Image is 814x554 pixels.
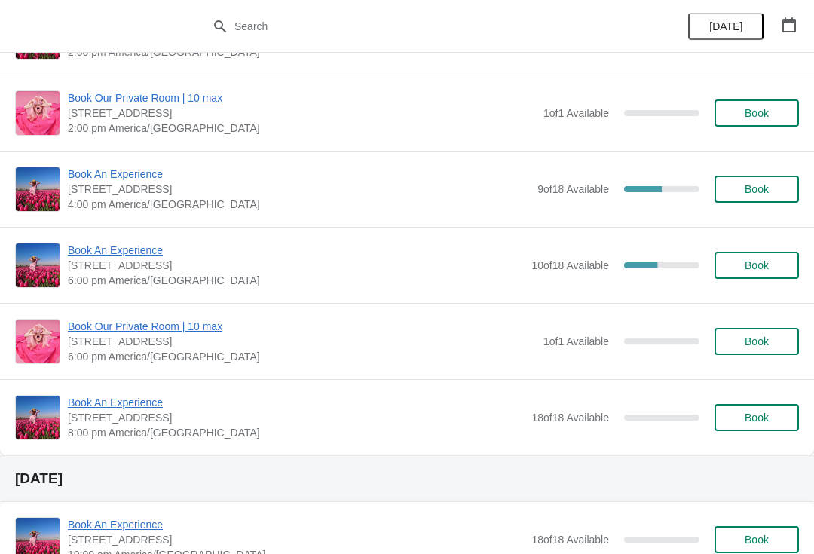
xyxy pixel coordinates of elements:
[715,176,799,203] button: Book
[68,90,536,106] span: Book Our Private Room | 10 max
[16,320,60,363] img: Book Our Private Room | 10 max | 1815 N. Milwaukee Ave., Chicago, IL 60647 | 6:00 pm America/Chicago
[68,425,524,440] span: 8:00 pm America/[GEOGRAPHIC_DATA]
[715,526,799,553] button: Book
[745,335,769,347] span: Book
[715,252,799,279] button: Book
[68,273,524,288] span: 6:00 pm America/[GEOGRAPHIC_DATA]
[68,106,536,121] span: [STREET_ADDRESS]
[68,395,524,410] span: Book An Experience
[745,259,769,271] span: Book
[68,182,530,197] span: [STREET_ADDRESS]
[68,121,536,136] span: 2:00 pm America/[GEOGRAPHIC_DATA]
[709,20,742,32] span: [DATE]
[537,183,609,195] span: 9 of 18 Available
[68,532,524,547] span: [STREET_ADDRESS]
[543,335,609,347] span: 1 of 1 Available
[15,471,799,486] h2: [DATE]
[68,243,524,258] span: Book An Experience
[16,91,60,135] img: Book Our Private Room | 10 max | 1815 N. Milwaukee Ave., Chicago, IL 60647 | 2:00 pm America/Chicago
[16,396,60,439] img: Book An Experience | 1815 North Milwaukee Avenue, Chicago, IL, USA | 8:00 pm America/Chicago
[688,13,764,40] button: [DATE]
[68,349,536,364] span: 6:00 pm America/[GEOGRAPHIC_DATA]
[68,334,536,349] span: [STREET_ADDRESS]
[745,183,769,195] span: Book
[68,258,524,273] span: [STREET_ADDRESS]
[68,517,524,532] span: Book An Experience
[745,412,769,424] span: Book
[745,534,769,546] span: Book
[234,13,610,40] input: Search
[68,410,524,425] span: [STREET_ADDRESS]
[531,412,609,424] span: 18 of 18 Available
[68,167,530,182] span: Book An Experience
[16,243,60,287] img: Book An Experience | 1815 North Milwaukee Avenue, Chicago, IL, USA | 6:00 pm America/Chicago
[543,107,609,119] span: 1 of 1 Available
[531,534,609,546] span: 18 of 18 Available
[745,107,769,119] span: Book
[715,404,799,431] button: Book
[715,328,799,355] button: Book
[68,319,536,334] span: Book Our Private Room | 10 max
[715,99,799,127] button: Book
[531,259,609,271] span: 10 of 18 Available
[68,197,530,212] span: 4:00 pm America/[GEOGRAPHIC_DATA]
[16,167,60,211] img: Book An Experience | 1815 North Milwaukee Avenue, Chicago, IL, USA | 4:00 pm America/Chicago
